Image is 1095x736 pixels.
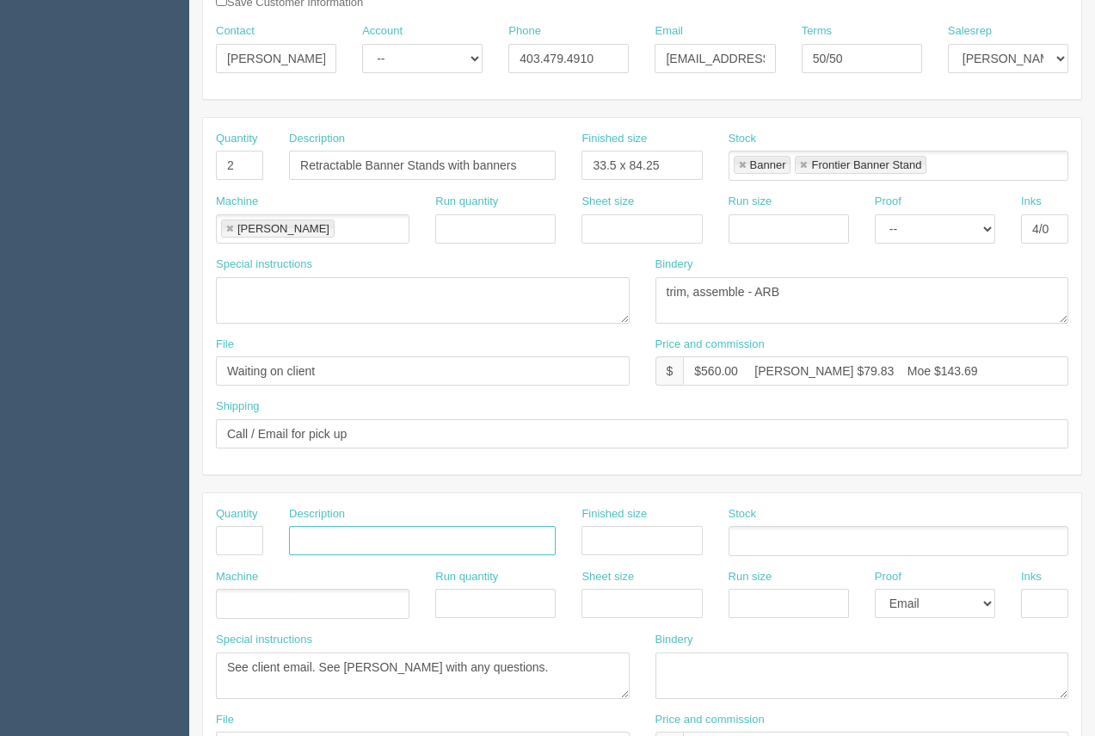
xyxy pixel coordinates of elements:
[216,23,255,40] label: Contact
[581,131,647,147] label: Finished size
[216,399,260,415] label: Shipping
[655,712,765,728] label: Price and commission
[750,159,786,170] div: Banner
[655,257,693,273] label: Bindery
[289,506,345,523] label: Description
[802,23,832,40] label: Terms
[655,632,693,648] label: Bindery
[875,569,901,585] label: Proof
[216,337,234,353] label: File
[508,23,541,40] label: Phone
[216,569,258,585] label: Machine
[237,223,329,234] div: [PERSON_NAME]
[581,569,634,585] label: Sheet size
[1021,569,1042,585] label: Inks
[655,356,684,386] div: $
[216,506,257,523] label: Quantity
[948,23,992,40] label: Salesrep
[216,653,630,699] textarea: See client email. See [PERSON_NAME] with any questions.
[362,23,403,40] label: Account
[1021,194,1042,210] label: Inks
[216,632,312,648] label: Special instructions
[216,194,258,210] label: Machine
[729,194,772,210] label: Run size
[655,23,683,40] label: Email
[729,569,772,585] label: Run size
[875,194,901,210] label: Proof
[435,569,498,585] label: Run quantity
[435,194,498,210] label: Run quantity
[581,506,647,523] label: Finished size
[655,277,1069,324] textarea: trim and pad in 50's - ARB
[581,194,634,210] label: Sheet size
[216,131,257,147] label: Quantity
[811,159,921,170] div: Frontier Banner Stand
[729,506,757,523] label: Stock
[216,257,312,273] label: Special instructions
[289,131,345,147] label: Description
[729,131,757,147] label: Stock
[655,337,765,353] label: Price and commission
[216,712,234,728] label: File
